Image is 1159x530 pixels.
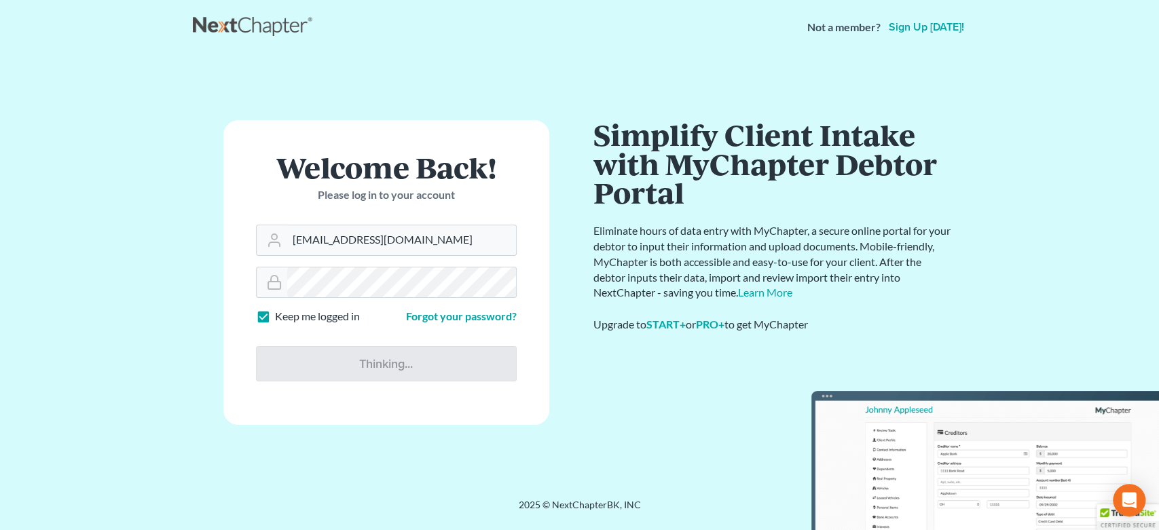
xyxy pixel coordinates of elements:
[1097,504,1159,530] div: TrustedSite Certified
[696,318,724,330] a: PRO+
[593,317,953,333] div: Upgrade to or to get MyChapter
[256,346,517,381] input: Thinking...
[646,318,686,330] a: START+
[193,498,967,523] div: 2025 © NextChapterBK, INC
[275,309,360,324] label: Keep me logged in
[256,187,517,203] p: Please log in to your account
[886,22,967,33] a: Sign up [DATE]!
[593,223,953,301] p: Eliminate hours of data entry with MyChapter, a secure online portal for your debtor to input the...
[1113,484,1145,516] div: Open Intercom Messenger
[807,20,881,35] strong: Not a member?
[738,286,792,299] a: Learn More
[256,153,517,182] h1: Welcome Back!
[406,309,517,322] a: Forgot your password?
[593,120,953,207] h1: Simplify Client Intake with MyChapter Debtor Portal
[287,225,516,255] input: Email Address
